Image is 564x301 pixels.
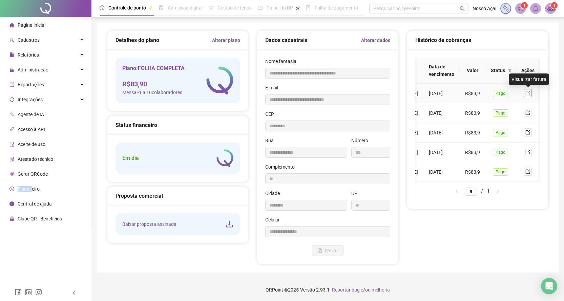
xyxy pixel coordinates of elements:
span: Relatórios [18,52,39,58]
span: linkedin [25,289,32,296]
td: [DATE] [423,103,460,123]
span: Pago [493,109,508,117]
span: Exportações [18,82,44,87]
span: Folha de pagamento [315,5,358,10]
label: Complemento [265,163,299,171]
span: sun [209,5,213,10]
button: Salvar [312,245,343,256]
span: Gestão de férias [217,5,252,10]
span: Pago [493,168,508,176]
span: Status [491,67,505,74]
span: 1 [553,3,556,8]
span: solution [9,157,14,162]
span: export [525,150,530,154]
span: facebook [15,289,22,296]
label: Nome fantasia [265,58,301,65]
label: Cidade [265,190,284,197]
h4: R$ 83,90 [122,79,185,89]
td: R$83,9 [460,143,485,162]
img: sparkle-icon.fc2bf0ac1784a2077858766a79e2daf3.svg [502,5,509,12]
sup: Atualize o seu contato no menu Meus Dados [551,2,558,9]
span: Pago [493,90,508,97]
div: Visualizar fatura [509,73,549,85]
td: [DATE] [423,143,460,162]
span: file-done [159,5,164,10]
td: [DATE] [423,123,460,143]
span: pushpin [296,6,300,10]
span: Integrações [18,97,43,102]
span: export [525,130,530,135]
span: download [225,220,233,228]
span: gift [9,216,14,221]
span: clock-circle [100,5,104,10]
span: file [9,52,14,57]
h5: Em dia [122,154,139,162]
label: UF [351,190,361,197]
span: Pago [493,149,508,156]
h5: Dados cadastrais [265,36,307,44]
span: Cadastros [18,37,40,43]
label: Celular [265,216,284,223]
sup: 1 [521,2,528,9]
td: [DATE] [423,84,460,103]
div: Histórico de cobranças [415,36,540,44]
span: Mensal - 1 a 10 colaboradores [122,89,185,96]
h5: Plano: FOLHA COMPLETA [122,64,185,72]
td: R$83,9 [460,103,485,123]
th: Valor [460,58,485,84]
span: search [460,6,465,11]
label: Rua [265,137,278,144]
label: CEP [265,110,278,118]
span: Aceite de uso [18,142,45,147]
span: Financeiro [18,186,40,192]
td: R$83,9 [460,84,485,103]
span: Pago [493,129,508,136]
li: Próxima página [493,187,503,195]
img: logo-atual-colorida-simples.ef1a4d5a9bda94f4ab63.png [206,66,233,94]
span: export [525,91,530,95]
span: left [455,189,459,193]
span: filter [506,65,513,76]
span: Baixar proposta assinada [122,220,176,228]
span: info-circle [9,201,14,206]
th: Ações [516,58,540,84]
th: Data de vencimento [423,58,460,84]
span: 1 [523,3,526,8]
span: home [9,23,14,27]
span: sync [9,97,14,102]
img: logo-atual-colorida-simples.ef1a4d5a9bda94f4ab63.png [216,149,233,167]
span: Administração [18,67,48,72]
span: qrcode [9,172,14,176]
span: Reportar bug e/ou melhoria [332,287,390,293]
a: Alterar plano [212,37,240,44]
span: export [525,110,530,115]
span: api [9,127,14,132]
img: 6484 [545,3,556,14]
span: Página inicial [18,22,45,28]
span: Agente de IA [18,112,44,117]
li: Página anterior [452,187,462,195]
span: Admissão digital [168,5,203,10]
span: Atestado técnico [18,156,53,162]
td: [DATE] [423,162,460,182]
span: instagram [35,289,42,296]
span: Clube QR - Beneficios [18,216,62,221]
span: Versão [300,287,315,293]
span: left [72,291,77,295]
span: dashboard [258,5,263,10]
span: export [9,82,14,87]
span: Controle de ponto [108,5,146,10]
li: 1/1 [465,187,490,195]
span: Nosso Açaí [473,5,496,12]
div: Open Intercom Messenger [541,278,557,294]
span: Gerar QRCode [18,171,48,177]
h5: Detalhes do plano [116,36,159,44]
span: pushpin [149,6,153,10]
span: filter [508,68,512,72]
span: audit [9,142,14,147]
span: Central de ajuda [18,201,52,207]
a: Alterar dados [361,37,390,44]
span: Painel do DP [267,5,293,10]
label: E-mail [265,84,283,91]
span: dollar [9,187,14,191]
